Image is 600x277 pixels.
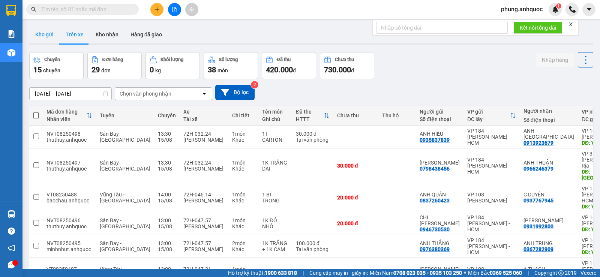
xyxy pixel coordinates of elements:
[158,137,176,143] div: 15/08
[8,228,15,235] span: question-circle
[183,192,225,198] div: 72H-046.14
[420,246,450,252] div: 0976380369
[100,131,150,143] span: Sân Bay - [GEOGRAPHIC_DATA]
[90,25,124,43] button: Kho nhận
[262,160,288,172] div: 1K TRẮNG DÀI
[251,81,258,88] sup: 2
[232,112,255,118] div: Chi tiết
[46,223,92,229] div: thuthuy.anhquoc
[41,5,130,13] input: Tìm tên, số ĐT hoặc mã đơn
[232,223,255,229] div: Khác
[262,109,288,115] div: Tên món
[228,269,297,277] span: Hỗ trợ kỹ thuật:
[91,65,100,74] span: 29
[337,163,375,169] div: 30.000 đ
[168,3,181,16] button: file-add
[7,210,15,218] img: warehouse-icon
[420,131,460,137] div: ANH HIẾU
[376,22,508,34] input: Nhập số tổng đài
[33,65,42,74] span: 15
[154,7,160,12] span: plus
[296,240,330,246] div: 100.000 đ
[232,266,255,272] div: 1 món
[536,53,574,67] button: Nhập hàng
[158,112,176,118] div: Chuyến
[370,269,462,277] span: Miền Nam
[296,109,324,115] div: Đã thu
[183,166,225,172] div: [PERSON_NAME]
[183,198,225,204] div: [PERSON_NAME]
[262,131,288,143] div: 1T CARTON
[420,192,460,198] div: ANH QUÂN
[262,192,288,204] div: 1 BÌ TRONG
[232,137,255,143] div: Khác
[523,108,574,114] div: Người nhận
[183,109,225,115] div: Xe
[582,3,595,16] button: caret-down
[189,7,194,12] span: aim
[420,109,460,115] div: Người gửi
[29,52,84,79] button: Chuyến15chuyến
[463,106,520,126] th: Toggle SortBy
[569,6,576,13] img: phone-icon
[158,192,176,198] div: 14:00
[101,67,111,73] span: đơn
[420,160,460,166] div: ANH KHẢI
[467,157,516,175] div: VP 184 [PERSON_NAME] - HCM
[296,131,330,137] div: 30.000 đ
[150,3,163,16] button: plus
[523,140,553,146] div: 0913923679
[292,106,333,126] th: Toggle SortBy
[335,57,354,62] div: Chưa thu
[523,192,574,198] div: C DUYÊN
[586,6,592,13] span: caret-down
[6,5,16,16] img: logo-vxr
[183,246,225,252] div: [PERSON_NAME]
[46,246,92,252] div: minhnhut.anhquoc
[558,270,564,276] span: copyright
[219,57,238,62] div: Số lượng
[158,217,176,223] div: 13:00
[556,3,561,9] sup: 1
[46,192,92,198] div: VT08250488
[43,67,60,73] span: chuyến
[158,246,176,252] div: 15/08
[145,52,200,79] button: Khối lượng0kg
[158,198,176,204] div: 15/08
[420,226,450,232] div: 0946730530
[183,223,225,229] div: [PERSON_NAME]
[262,116,288,122] div: Ghi chú
[46,198,92,204] div: baochau.anhquoc
[337,220,375,226] div: 20.000 đ
[277,57,291,62] div: Đã thu
[100,240,150,252] span: Sân Bay - [GEOGRAPHIC_DATA]
[102,57,123,62] div: Đơn hàng
[262,240,288,252] div: 1K TRẮNG + 1K CAM
[100,160,150,172] span: Sân Bay - [GEOGRAPHIC_DATA]
[523,240,574,246] div: ANH TRUNG
[467,237,516,255] div: VP 184 [PERSON_NAME] - HCM
[528,269,529,277] span: |
[44,57,60,62] div: Chuyến
[60,25,90,43] button: Trên xe
[46,166,92,172] div: thuthuy.anhquoc
[420,240,460,246] div: ANH THẮNG
[8,261,15,268] span: message
[31,7,36,12] span: search
[183,160,225,166] div: 72H-032.24
[120,90,171,97] div: Chọn văn phòng nhận
[523,246,553,252] div: 0367282909
[232,217,255,223] div: 1 món
[100,192,150,204] span: Vũng Tàu - [GEOGRAPHIC_DATA]
[183,131,225,137] div: 72H-032.24
[552,6,559,13] img: icon-new-feature
[420,116,460,122] div: Số điện thoại
[158,166,176,172] div: 15/08
[420,266,460,272] div: ANH LINH
[523,160,574,166] div: ANH THUẬN
[232,246,255,252] div: Khác
[29,25,60,43] button: Kho gửi
[393,270,462,276] strong: 0708 023 035 - 0935 103 250
[217,67,228,73] span: món
[464,271,466,274] span: ⚪️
